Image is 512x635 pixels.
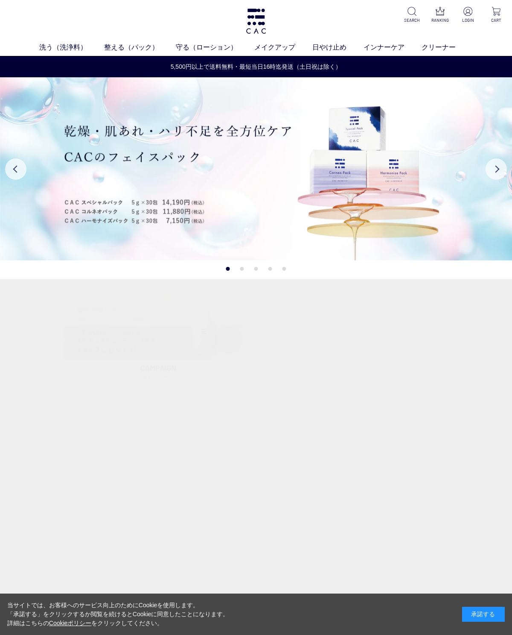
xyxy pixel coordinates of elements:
[462,607,505,622] div: 承諾する
[49,620,92,626] a: Cookieポリシー
[364,42,422,53] a: インナーケア
[459,7,477,23] a: LOGIN
[7,601,229,628] div: 当サイトでは、お客様へのサービス向上のためにCookieを使用します。 「承諾する」をクリックするか閲覧を続けるとCookieに同意したことになります。 詳細はこちらの をクリックしてください。
[226,267,230,271] button: 1 of 5
[486,158,507,180] button: Next
[282,267,286,271] button: 5 of 5
[459,17,477,23] p: LOGIN
[431,7,449,23] a: RANKING
[104,42,176,53] a: 整える（パック）
[245,9,267,34] img: logo
[403,7,421,23] a: SEARCH
[240,267,244,271] button: 2 of 5
[64,296,252,360] img: 腸活お試しキャンペーン
[5,158,26,180] button: Previous
[403,17,421,23] p: SEARCH
[431,17,449,23] p: RANKING
[268,267,272,271] button: 4 of 5
[254,42,312,53] a: メイクアップ
[487,7,505,23] a: CART
[64,296,252,383] a: 腸活お試しキャンペーン 腸活お試しキャンペーン CAMPAIGNキャンペーン
[176,42,254,53] a: 守る（ローション）
[422,42,473,53] a: クリーナー
[0,62,512,71] a: 5,500円以上で送料無料・最短当日16時迄発送（土日祝は除く）
[64,360,252,383] p: CAMPAIGN
[39,42,104,53] a: 洗う（洗浄料）
[254,267,258,271] button: 3 of 5
[142,373,175,380] span: キャンペーン
[312,42,364,53] a: 日やけ止め
[487,17,505,23] p: CART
